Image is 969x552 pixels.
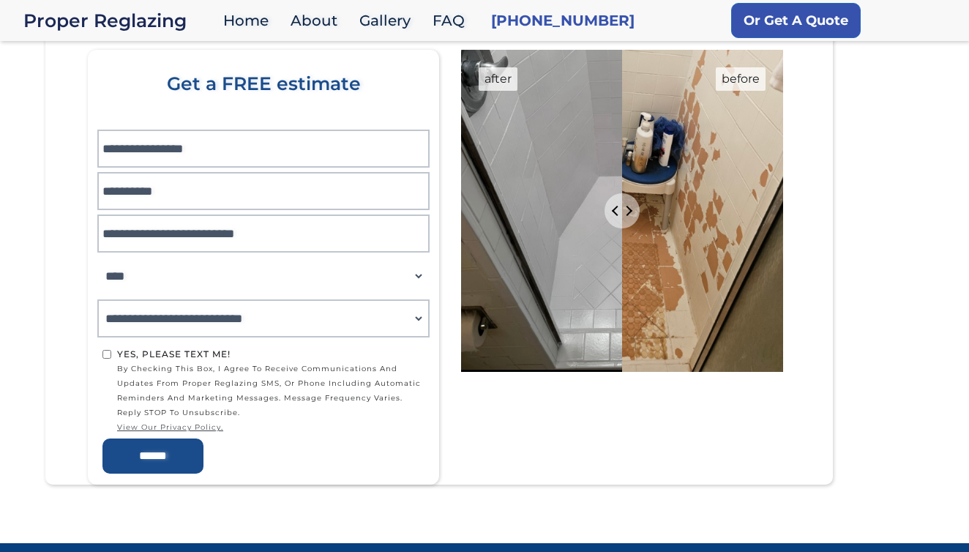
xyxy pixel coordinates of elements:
a: home [23,10,216,31]
div: Get a FREE estimate [102,73,424,135]
form: Home page form [95,73,432,474]
input: Yes, Please text me!by checking this box, I agree to receive communications and updates from Prop... [102,350,111,359]
a: FAQ [425,5,479,37]
a: About [283,5,352,37]
a: [PHONE_NUMBER] [491,10,635,31]
div: Proper Reglazing [23,10,216,31]
a: Or Get A Quote [731,3,861,38]
a: Gallery [352,5,425,37]
div: Yes, Please text me! [117,347,424,362]
a: Home [216,5,283,37]
span: by checking this box, I agree to receive communications and updates from Proper Reglazing SMS, or... [117,362,424,435]
a: view our privacy policy. [117,420,424,435]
